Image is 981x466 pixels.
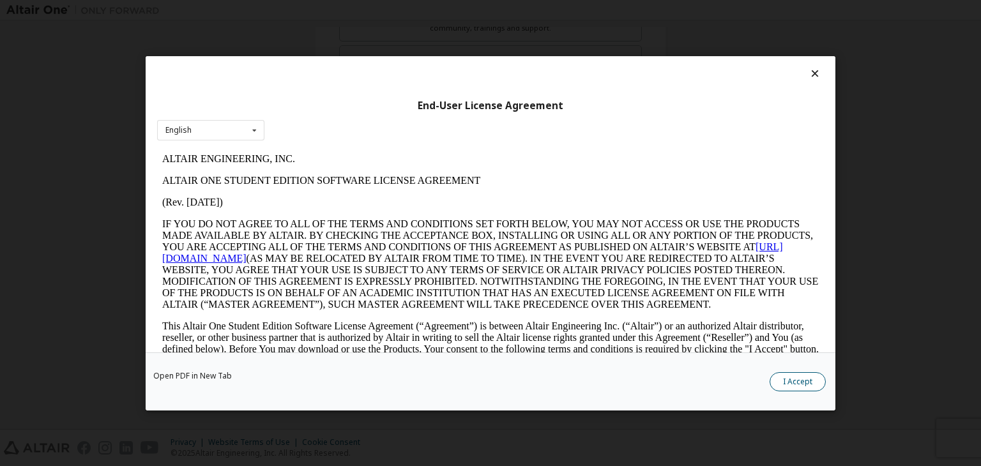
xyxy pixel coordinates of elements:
p: ALTAIR ONE STUDENT EDITION SOFTWARE LICENSE AGREEMENT [5,27,662,38]
p: ALTAIR ENGINEERING, INC. [5,5,662,17]
div: English [165,126,192,134]
p: This Altair One Student Edition Software License Agreement (“Agreement”) is between Altair Engine... [5,172,662,218]
a: [URL][DOMAIN_NAME] [5,93,626,116]
div: End-User License Agreement [157,99,824,112]
p: (Rev. [DATE]) [5,49,662,60]
a: Open PDF in New Tab [153,372,232,380]
p: IF YOU DO NOT AGREE TO ALL OF THE TERMS AND CONDITIONS SET FORTH BELOW, YOU MAY NOT ACCESS OR USE... [5,70,662,162]
button: I Accept [770,372,826,391]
